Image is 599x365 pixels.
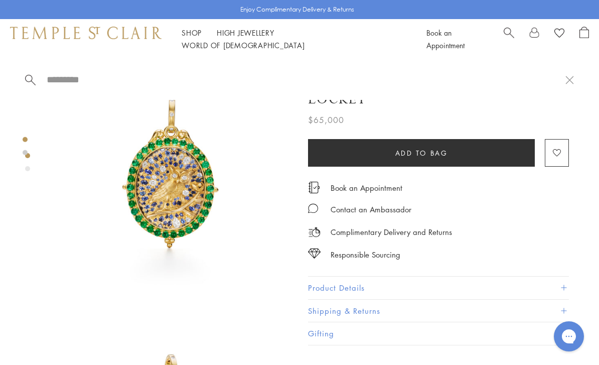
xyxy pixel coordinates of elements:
[25,151,30,179] div: Product gallery navigation
[308,139,535,167] button: Add to bag
[10,27,162,39] img: Temple St. Clair
[308,277,569,299] button: Product Details
[308,203,318,213] img: MessageIcon-01_2.svg
[182,27,404,52] nav: Main navigation
[426,28,465,50] a: Book an Appointment
[395,148,448,159] span: Add to bag
[579,27,589,52] a: Open Shopping Bag
[331,203,411,216] div: Contact an Ambassador
[331,226,452,238] p: Complimentary Delivery and Returns
[504,27,514,52] a: Search
[308,226,321,238] img: icon_delivery.svg
[549,318,589,355] iframe: Gorgias live chat messenger
[182,28,202,38] a: ShopShop
[308,249,321,259] img: icon_sourcing.svg
[50,59,293,302] img: 18K Emerald Nocturne Owl Locket
[308,300,569,322] button: Shipping & Returns
[331,249,400,261] div: Responsible Sourcing
[240,5,354,15] p: Enjoy Complimentary Delivery & Returns
[308,113,344,127] span: $65,000
[331,182,402,193] a: Book an Appointment
[217,28,274,38] a: High JewelleryHigh Jewellery
[308,182,320,193] img: icon_appointment.svg
[554,27,564,42] a: View Wishlist
[182,40,305,50] a: World of [DEMOGRAPHIC_DATA]World of [DEMOGRAPHIC_DATA]
[308,322,569,345] button: Gifting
